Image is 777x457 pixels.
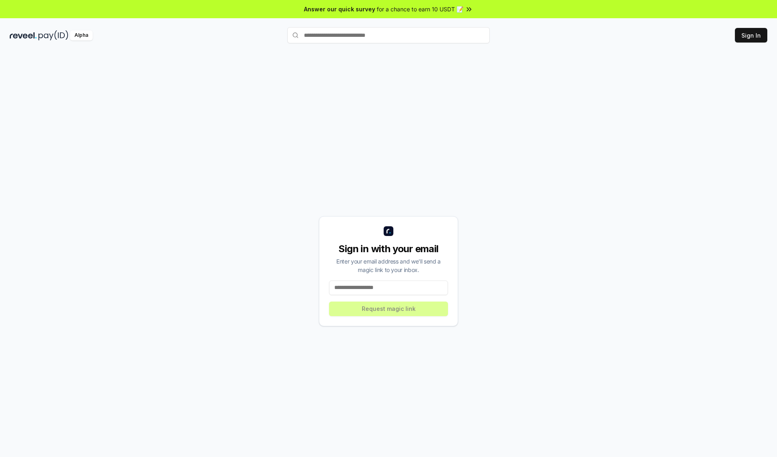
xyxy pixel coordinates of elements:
button: Sign In [735,28,767,43]
div: Enter your email address and we’ll send a magic link to your inbox. [329,257,448,274]
div: Alpha [70,30,93,40]
span: Answer our quick survey [304,5,375,13]
img: pay_id [38,30,68,40]
div: Sign in with your email [329,242,448,255]
img: logo_small [384,226,393,236]
span: for a chance to earn 10 USDT 📝 [377,5,463,13]
img: reveel_dark [10,30,37,40]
